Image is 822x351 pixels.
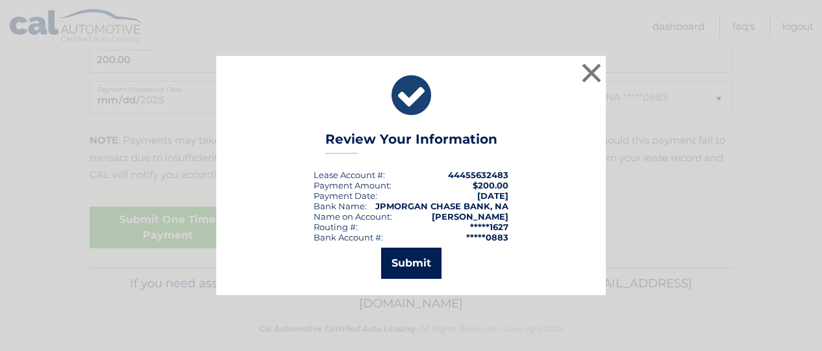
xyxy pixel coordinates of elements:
button: Submit [381,248,442,279]
h3: Review Your Information [325,131,497,154]
span: Payment Date [314,190,375,201]
div: Routing #: [314,222,358,232]
strong: 44455632483 [448,170,508,180]
strong: [PERSON_NAME] [432,211,508,222]
div: Bank Account #: [314,232,383,242]
div: Name on Account: [314,211,392,222]
div: Bank Name: [314,201,367,211]
strong: JPMORGAN CHASE BANK, NA [375,201,508,211]
span: $200.00 [473,180,508,190]
div: : [314,190,377,201]
button: × [579,60,604,86]
div: Lease Account #: [314,170,385,180]
span: [DATE] [477,190,508,201]
div: Payment Amount: [314,180,392,190]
